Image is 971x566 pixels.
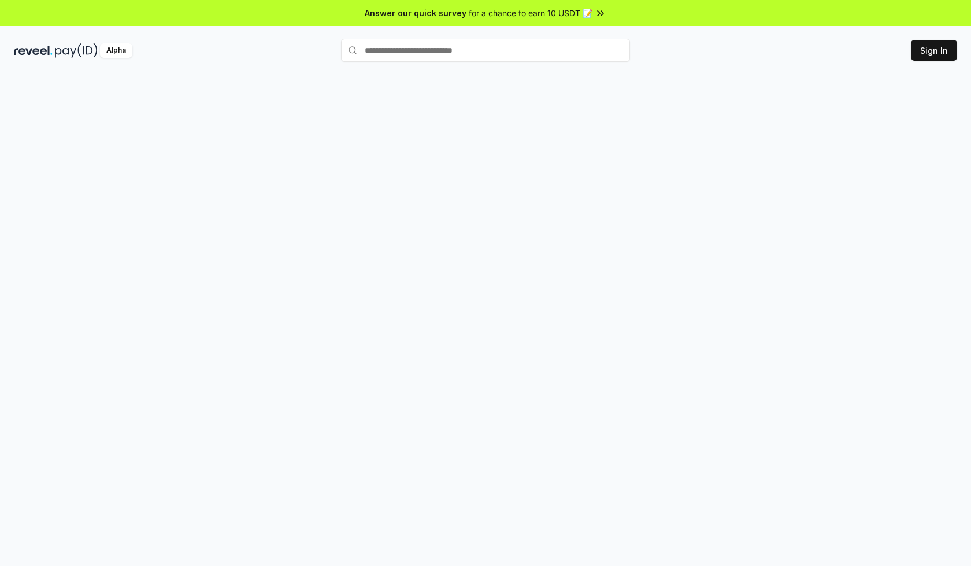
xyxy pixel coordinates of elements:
[55,43,98,58] img: pay_id
[911,40,957,61] button: Sign In
[100,43,132,58] div: Alpha
[14,43,53,58] img: reveel_dark
[469,7,592,19] span: for a chance to earn 10 USDT 📝
[365,7,466,19] span: Answer our quick survey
